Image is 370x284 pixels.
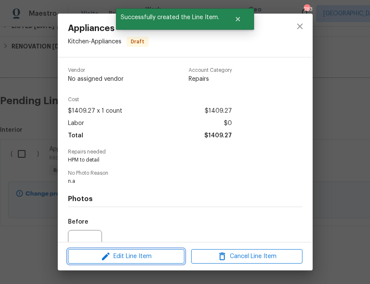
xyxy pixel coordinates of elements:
span: Appliances [68,24,149,33]
span: No Photo Reason [68,170,302,176]
span: Edit Line Item [71,251,182,262]
h4: Photos [68,195,302,203]
span: Draft [127,37,148,46]
button: Close [224,11,252,28]
span: No assigned vendor [68,75,124,83]
span: $1409.27 x 1 count [68,105,122,117]
span: HPM to detail [68,156,279,164]
button: Cancel Line Item [191,249,302,264]
span: Repairs [189,75,232,83]
span: Vendor [68,68,124,73]
span: Account Category [189,68,232,73]
button: close [290,16,310,37]
button: Edit Line Item [68,249,184,264]
span: n.a [68,178,279,185]
span: Total [68,130,83,142]
span: Cost [68,97,232,102]
span: Cancel Line Item [194,251,300,262]
span: Kitchen - Appliances [68,39,121,45]
span: $1409.27 [204,130,232,142]
span: Successfully created the Line Item. [116,9,224,26]
h5: Before [68,219,88,225]
span: $1409.27 [205,105,232,117]
div: 783 [304,5,310,14]
span: Repairs needed [68,149,302,155]
span: $0 [224,117,232,130]
span: Labor [68,117,84,130]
